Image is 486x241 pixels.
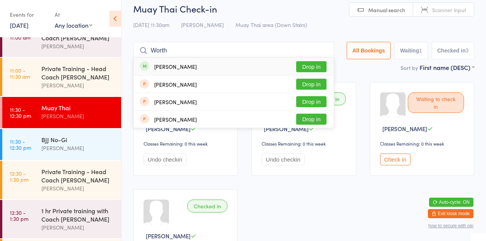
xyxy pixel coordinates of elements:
div: [PERSON_NAME] [41,42,115,51]
button: Checked in3 [432,42,475,59]
div: [PERSON_NAME] [41,144,115,152]
div: Classes Remaining: 0 this week [144,140,230,147]
div: [PERSON_NAME] [41,184,115,193]
a: [DATE] [10,21,28,29]
span: [PERSON_NAME] [146,125,191,133]
input: Search [133,42,334,59]
span: [PERSON_NAME] [181,21,224,29]
div: [PERSON_NAME] [41,112,115,121]
button: Auto-cycle: ON [429,198,473,207]
div: First name (DESC) [420,63,474,71]
div: Muay Thai [41,103,115,112]
div: Waiting to check in [408,92,464,113]
div: At [55,8,92,21]
div: BJJ No-Gi [41,135,115,144]
span: Manual search [368,6,405,14]
div: [PERSON_NAME] [41,81,115,90]
h2: Muay Thai Check-in [133,2,474,15]
div: Events for [10,8,47,21]
div: [PERSON_NAME] [154,63,197,70]
button: All Bookings [347,42,391,59]
a: 11:00 -11:30 amPrivate Training - Head Coach [PERSON_NAME][PERSON_NAME] [2,58,121,96]
span: [PERSON_NAME] [382,125,427,133]
div: Classes Remaining: 0 this week [262,140,348,147]
button: Drop in [296,96,327,107]
button: Waiting1 [394,42,428,59]
time: 12:30 - 1:30 pm [10,170,28,182]
span: [PERSON_NAME] [264,125,309,133]
time: 11:30 - 12:30 pm [10,138,31,151]
a: 11:30 -12:30 pmBJJ No-Gi[PERSON_NAME] [2,129,121,160]
div: Classes Remaining: 0 this week [380,140,466,147]
div: [PERSON_NAME] [154,116,197,122]
div: [PERSON_NAME] [154,99,197,105]
div: Any location [55,21,92,29]
span: [DATE] 11:30am [133,21,169,29]
button: Drop in [296,114,327,125]
time: 12:30 - 1:30 pm [10,209,28,222]
div: Private Training - Head Coach [PERSON_NAME] [41,167,115,184]
div: Private Training - Head Coach [PERSON_NAME] [41,64,115,81]
div: 1 [419,48,422,54]
div: Checked in [187,200,227,212]
a: 12:30 -1:30 pm1 hr Private training with Coach [PERSON_NAME][PERSON_NAME] [2,200,121,238]
a: 10:30 -11:00 am1 hr Private training with Coach [PERSON_NAME][PERSON_NAME] [2,19,121,57]
label: Sort by [401,64,418,71]
time: 11:30 - 12:30 pm [10,106,31,119]
button: Check in [380,154,410,165]
span: Scanner input [432,6,466,14]
button: how to secure with pin [428,223,473,228]
button: Drop in [296,61,327,72]
div: 3 [465,48,469,54]
a: 11:30 -12:30 pmMuay Thai[PERSON_NAME] [2,97,121,128]
a: 12:30 -1:30 pmPrivate Training - Head Coach [PERSON_NAME][PERSON_NAME] [2,161,121,199]
div: [PERSON_NAME] [41,223,115,232]
div: [PERSON_NAME] [154,81,197,87]
span: [PERSON_NAME] [146,232,191,240]
time: 11:00 - 11:30 am [10,67,30,79]
div: 1 hr Private training with Coach [PERSON_NAME] [41,206,115,223]
time: 10:30 - 11:00 am [10,28,30,40]
button: Exit kiosk mode [428,209,473,218]
span: Muay Thai area (Down Stairs) [235,21,307,29]
button: Drop in [296,79,327,90]
button: Undo checkin [144,154,186,165]
button: Undo checkin [262,154,305,165]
